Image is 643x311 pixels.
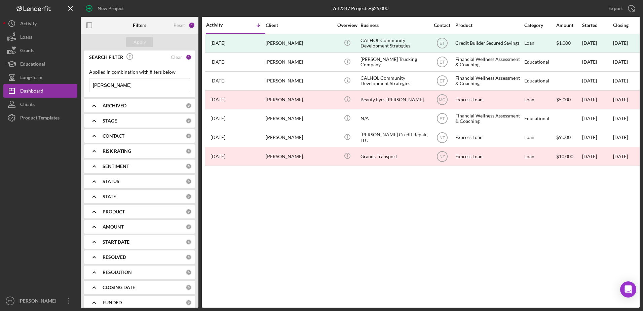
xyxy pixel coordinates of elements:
div: $9,000 [556,129,581,146]
div: 0 [186,178,192,184]
b: RISK RATING [103,148,131,154]
b: ARCHIVED [103,103,126,108]
b: SENTIMENT [103,164,129,169]
div: Contact [429,23,455,28]
text: ET [8,299,12,303]
div: [PERSON_NAME] [266,34,333,52]
div: CALHOL Community Development Strategies [361,34,428,52]
div: Reset [174,23,185,28]
div: $1,000 [556,34,581,52]
div: 0 [186,118,192,124]
div: Educational [524,72,556,90]
div: 0 [186,148,192,154]
time: 2025-01-06 21:40 [211,59,225,65]
div: Grands Transport [361,147,428,165]
b: FUNDED [103,300,122,305]
div: Loan [524,129,556,146]
div: [PERSON_NAME] [266,53,333,71]
time: 2024-07-10 02:37 [211,97,225,102]
div: Financial Wellness Assessment & Coaching [455,53,523,71]
button: New Project [81,2,130,15]
text: NZ [440,135,445,140]
div: Export [608,2,623,15]
text: MO [439,98,445,102]
div: 0 [186,194,192,200]
button: ET[PERSON_NAME] [3,294,77,308]
div: 0 [186,133,192,139]
b: CLOSING DATE [103,285,135,290]
div: 1 [186,54,192,60]
div: Activity [206,22,236,28]
div: Educational [524,53,556,71]
div: Started [582,23,612,28]
div: CALHOL Community Development Strategies [361,72,428,90]
b: SEARCH FILTER [89,55,123,60]
div: Clients [20,98,35,113]
div: [DATE] [582,91,612,109]
b: RESOLVED [103,254,126,260]
div: Client [266,23,333,28]
div: [PERSON_NAME] [266,91,333,109]
div: 1 [188,22,195,29]
div: Educational [524,110,556,128]
div: 0 [186,224,192,230]
div: Product Templates [20,111,60,126]
div: Express Loan [455,147,523,165]
text: ET [440,79,445,83]
div: [PERSON_NAME] [266,129,333,146]
div: [DATE] [582,129,612,146]
b: Filters [133,23,146,28]
b: CONTACT [103,133,124,139]
button: Clients [3,98,77,111]
time: [DATE] [613,59,628,65]
time: 2022-09-07 15:53 [211,135,225,140]
button: Loans [3,30,77,44]
div: 0 [186,300,192,306]
div: [PERSON_NAME] [266,72,333,90]
button: Grants [3,44,77,57]
time: [DATE] [613,97,628,102]
button: Activity [3,17,77,30]
div: Apply [134,37,146,47]
div: 7 of 2347 Projects • $25,000 [332,6,388,11]
div: Dashboard [20,84,43,99]
div: [PERSON_NAME] Trucking Company [361,53,428,71]
div: 0 [186,284,192,290]
div: Overview [335,23,360,28]
div: Loans [20,30,32,45]
div: $5,000 [556,91,581,109]
div: Business [361,23,428,28]
button: Product Templates [3,111,77,125]
time: [DATE] [613,153,628,159]
text: NZ [440,154,445,159]
div: Product [455,23,523,28]
div: Long-Term [20,71,42,86]
button: Dashboard [3,84,77,98]
b: START DATE [103,239,129,245]
div: Category [524,23,556,28]
time: 2025-02-20 15:03 [211,40,225,46]
div: Activity [20,17,37,32]
div: [DATE] [582,53,612,71]
text: ET [440,41,445,46]
div: Loan [524,147,556,165]
div: Applied in combination with filters below [89,69,190,75]
div: [DATE] [613,40,628,46]
div: Financial Wellness Assessment & Coaching [455,72,523,90]
div: Amount [556,23,581,28]
time: [DATE] [613,134,628,140]
div: 0 [186,163,192,169]
div: New Project [98,2,124,15]
div: [DATE] [582,147,612,165]
button: Apply [126,37,153,47]
div: [PERSON_NAME] [266,147,333,165]
div: [PERSON_NAME] [266,110,333,128]
div: Clear [171,55,182,60]
div: Open Intercom Messenger [620,281,636,298]
div: Express Loan [455,129,523,146]
a: Educational [3,57,77,71]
